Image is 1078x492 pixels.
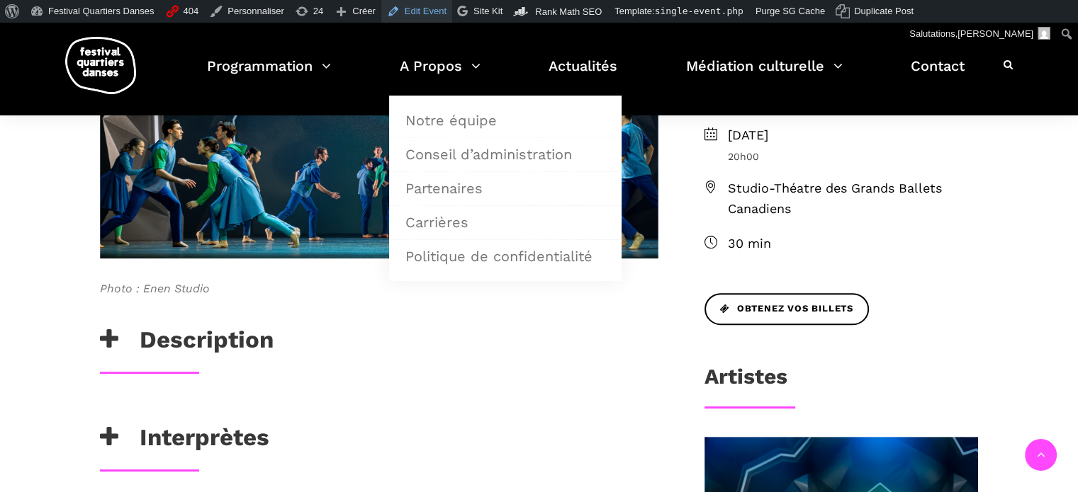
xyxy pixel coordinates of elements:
[473,6,502,16] span: Site Kit
[400,54,481,96] a: A Propos
[100,423,269,459] h3: Interprètes
[100,326,274,361] h3: Description
[728,234,979,254] span: 30 min
[655,6,743,16] span: single-event.php
[704,364,787,399] h3: Artistes
[720,302,853,316] span: Obtenez vos billets
[65,37,136,94] img: logo-fqd-med
[397,104,614,137] a: Notre équipe
[397,240,614,273] a: Politique de confidentialité
[397,206,614,239] a: Carrières
[958,28,1033,39] span: [PERSON_NAME]
[728,178,979,219] span: Studio-Théatre des Grands Ballets Canadiens
[549,54,617,96] a: Actualités
[704,293,869,325] a: Obtenez vos billets
[904,23,1056,45] a: Salutations,
[535,6,602,17] span: Rank Math SEO
[911,54,965,96] a: Contact
[686,54,843,96] a: Médiation culturelle
[397,172,614,205] a: Partenaires
[728,125,979,146] span: [DATE]
[207,54,331,96] a: Programmation
[100,280,658,298] span: Photo : Enen Studio
[397,138,614,171] a: Conseil d’administration
[728,149,979,164] span: 20h00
